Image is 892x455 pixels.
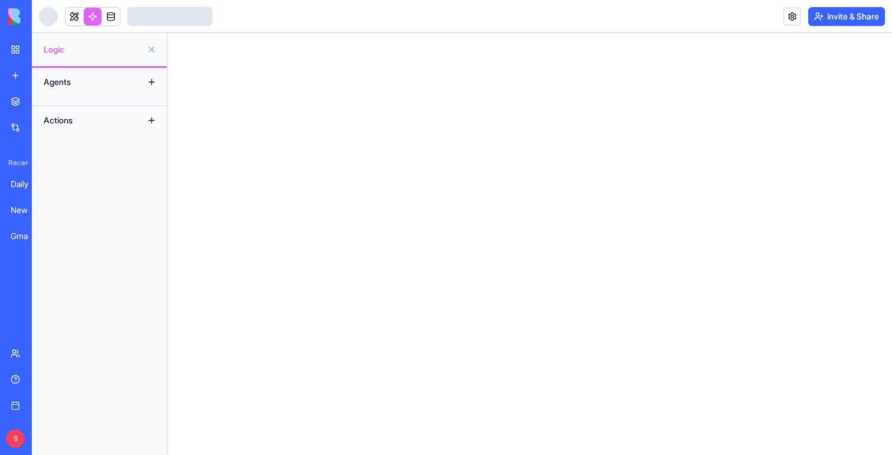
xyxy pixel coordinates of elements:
div: New App [11,204,44,216]
span: Logic [44,44,142,55]
div: Agents [38,73,132,91]
a: Daily Email Reminder [4,172,51,196]
a: Gmail AI Assistant [4,224,51,248]
img: logo [8,8,81,25]
a: New App [4,198,51,222]
button: Invite & Share [808,7,885,26]
div: Gmail AI Assistant [11,230,44,242]
div: Actions [38,111,132,130]
span: S [6,429,25,448]
span: Recent [4,158,28,168]
div: Daily Email Reminder [11,178,44,190]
